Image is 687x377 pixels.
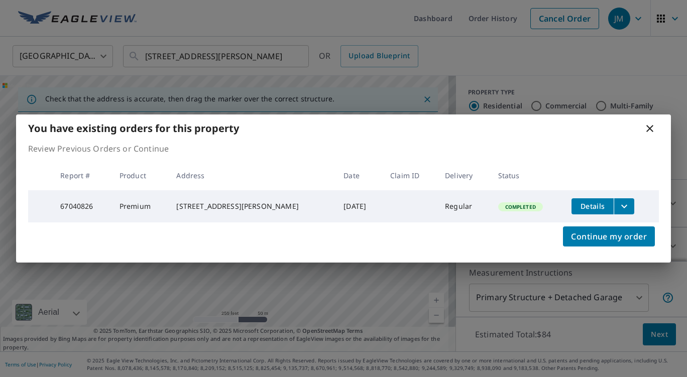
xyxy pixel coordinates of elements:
span: Completed [499,203,542,210]
td: Premium [111,190,169,222]
th: Delivery [437,161,490,190]
button: detailsBtn-67040826 [571,198,614,214]
th: Date [335,161,382,190]
button: Continue my order [563,226,655,246]
th: Product [111,161,169,190]
b: You have existing orders for this property [28,121,239,135]
td: 67040826 [52,190,111,222]
button: filesDropdownBtn-67040826 [614,198,634,214]
span: Continue my order [571,229,647,243]
td: Regular [437,190,490,222]
span: Details [578,201,608,211]
th: Claim ID [382,161,437,190]
p: Review Previous Orders or Continue [28,143,659,155]
div: [STREET_ADDRESS][PERSON_NAME] [176,201,327,211]
td: [DATE] [335,190,382,222]
th: Status [490,161,564,190]
th: Address [168,161,335,190]
th: Report # [52,161,111,190]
